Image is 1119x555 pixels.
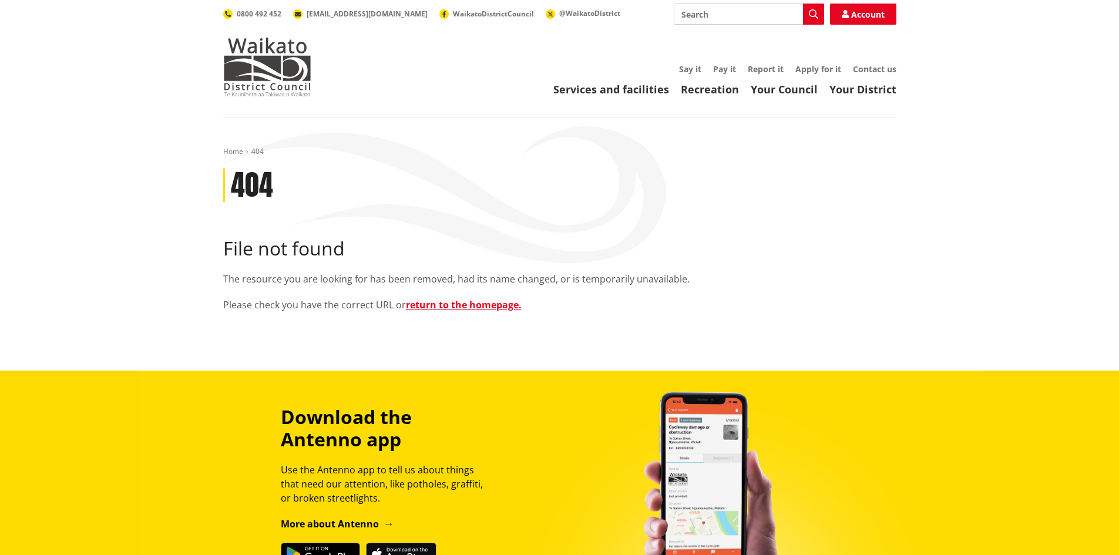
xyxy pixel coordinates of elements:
p: Please check you have the correct URL or [223,298,896,312]
span: 0800 492 452 [237,9,281,19]
a: Say it [679,63,701,75]
a: Home [223,146,243,156]
span: 404 [251,146,264,156]
a: Report it [748,63,784,75]
nav: breadcrumb [223,147,896,157]
a: Apply for it [795,63,841,75]
a: More about Antenno [281,517,394,530]
a: [EMAIL_ADDRESS][DOMAIN_NAME] [293,9,428,19]
a: Pay it [713,63,736,75]
span: [EMAIL_ADDRESS][DOMAIN_NAME] [307,9,428,19]
a: Contact us [853,63,896,75]
h3: Download the Antenno app [281,406,493,451]
h1: 404 [231,169,273,203]
a: WaikatoDistrictCouncil [439,9,534,19]
img: Waikato District Council - Te Kaunihera aa Takiwaa o Waikato [223,38,311,96]
a: @WaikatoDistrict [546,8,620,18]
a: Recreation [681,82,739,96]
a: 0800 492 452 [223,9,281,19]
a: Your Council [751,82,818,96]
a: Account [830,4,896,25]
a: return to the homepage. [406,298,522,311]
span: WaikatoDistrictCouncil [453,9,534,19]
input: Search input [674,4,824,25]
span: @WaikatoDistrict [559,8,620,18]
p: Use the Antenno app to tell us about things that need our attention, like potholes, graffiti, or ... [281,463,493,505]
p: The resource you are looking for has been removed, had its name changed, or is temporarily unavai... [223,272,896,286]
h2: File not found [223,237,896,260]
a: Your District [829,82,896,96]
a: Services and facilities [553,82,669,96]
